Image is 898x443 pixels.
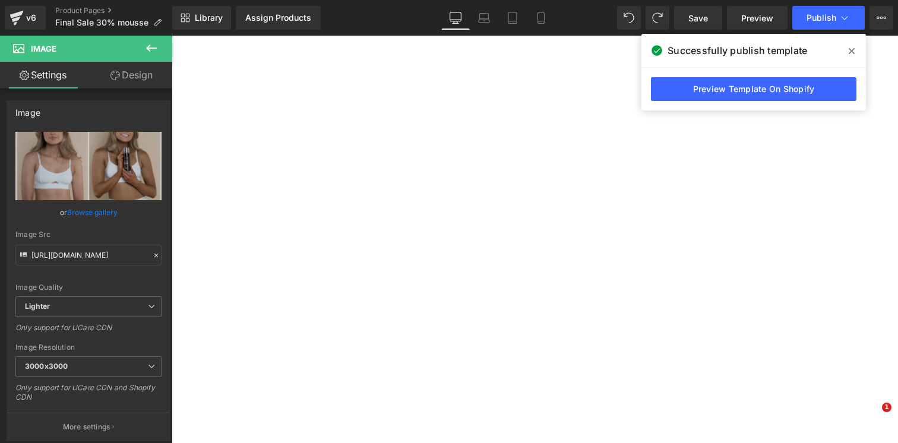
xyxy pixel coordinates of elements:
[15,343,162,352] div: Image Resolution
[792,6,865,30] button: Publish
[727,6,788,30] a: Preview
[807,13,836,23] span: Publish
[31,44,56,53] span: Image
[24,10,39,26] div: v6
[55,18,148,27] span: Final Sale 30% mousse
[858,403,886,431] iframe: Intercom live chat
[63,422,110,432] p: More settings
[498,6,527,30] a: Tablet
[55,6,172,15] a: Product Pages
[882,403,891,412] span: 1
[15,323,162,340] div: Only support for UCare CDN
[646,6,669,30] button: Redo
[25,362,68,371] b: 3000x3000
[25,302,50,311] b: Lighter
[15,283,162,292] div: Image Quality
[195,12,223,23] span: Library
[617,6,641,30] button: Undo
[741,12,773,24] span: Preview
[688,12,708,24] span: Save
[245,13,311,23] div: Assign Products
[651,77,856,101] a: Preview Template On Shopify
[15,101,40,118] div: Image
[15,206,162,219] div: or
[527,6,555,30] a: Mobile
[15,383,162,410] div: Only support for UCare CDN and Shopify CDN
[88,62,175,88] a: Design
[441,6,470,30] a: Desktop
[172,6,231,30] a: New Library
[470,6,498,30] a: Laptop
[15,230,162,239] div: Image Src
[668,43,807,58] span: Successfully publish template
[5,6,46,30] a: v6
[7,413,170,441] button: More settings
[67,202,118,223] a: Browse gallery
[869,6,893,30] button: More
[15,245,162,265] input: Link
